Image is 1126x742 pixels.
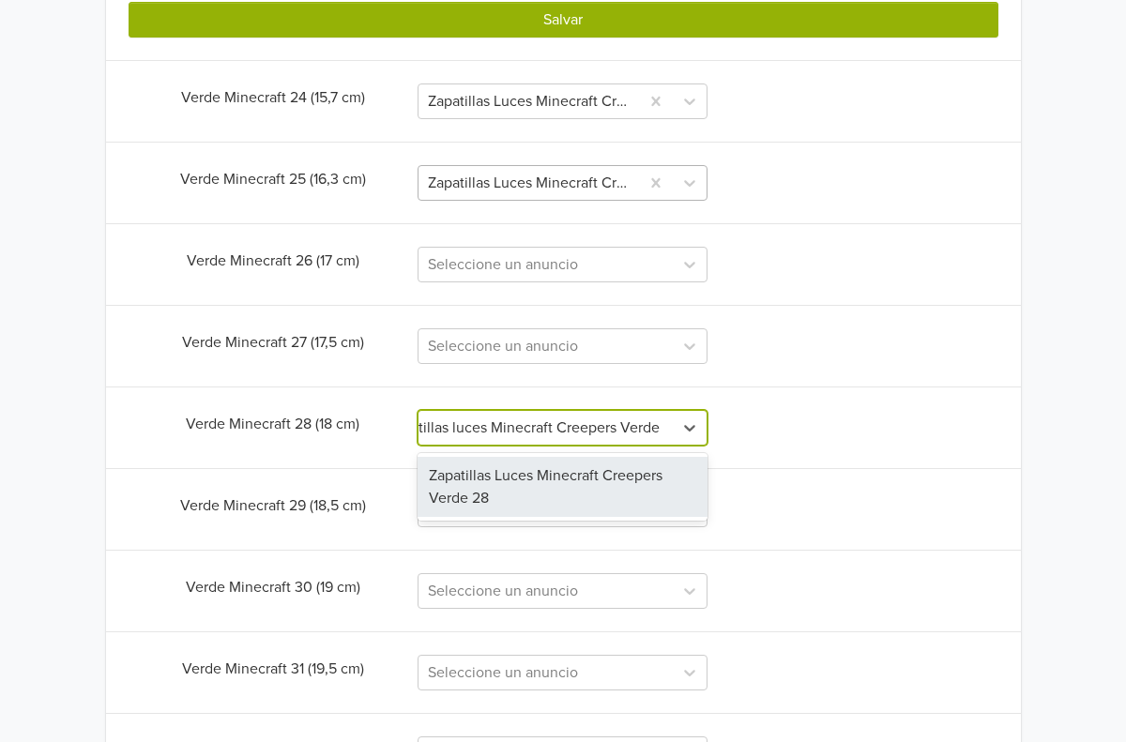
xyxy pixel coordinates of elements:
[129,168,418,198] div: Verde Minecraft 25 (16,3 cm)
[129,2,998,38] button: Salvar
[129,331,418,361] div: Verde Minecraft 27 (17,5 cm)
[129,86,418,116] div: Verde Minecraft 24 (15,7 cm)
[129,413,418,443] div: Verde Minecraft 28 (18 cm)
[129,576,418,606] div: Verde Minecraft 30 (19 cm)
[129,250,418,280] div: Verde Minecraft 26 (17 cm)
[129,494,418,524] div: Verde Minecraft 29 (18,5 cm)
[418,457,708,517] div: Zapatillas Luces Minecraft Creepers Verde 28
[129,658,418,688] div: Verde Minecraft 31 (19,5 cm)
